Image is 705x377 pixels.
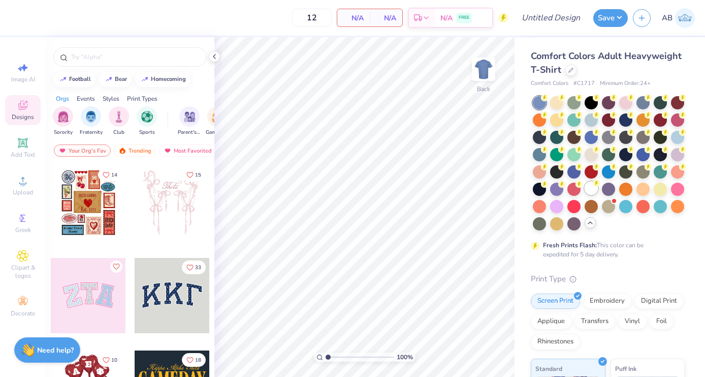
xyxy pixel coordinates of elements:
span: Club [113,129,124,136]
img: Game Day Image [212,111,223,123]
img: Parent's Weekend Image [184,111,196,123]
img: Sorority Image [57,111,69,123]
img: Club Image [113,111,124,123]
span: Add Text [11,151,35,159]
img: Back [473,59,494,79]
div: Most Favorited [159,144,216,157]
strong: Need help? [37,345,74,355]
button: football [53,72,95,87]
span: N/A [440,13,453,23]
div: filter for Sports [137,106,157,136]
span: AB [662,12,672,24]
div: This color can be expedited for 5 day delivery. [543,241,668,259]
div: Vinyl [618,314,647,329]
input: – – [292,9,332,27]
span: Comfort Colors [531,79,568,88]
span: Sports [139,129,155,136]
span: Sorority [54,129,73,136]
div: homecoming [151,76,186,82]
img: Fraternity Image [85,111,97,123]
a: AB [662,8,695,28]
div: filter for Club [109,106,129,136]
div: Print Types [127,94,157,103]
div: filter for Fraternity [80,106,103,136]
span: Minimum Order: 24 + [600,79,651,88]
div: Rhinestones [531,334,580,350]
span: Comfort Colors Adult Heavyweight T-Shirt [531,50,682,76]
strong: Fresh Prints Flash: [543,241,597,249]
div: filter for Game Day [206,106,229,136]
div: Orgs [56,94,69,103]
div: Foil [650,314,674,329]
input: Untitled Design [514,8,588,28]
img: most_fav.gif [164,147,172,154]
div: Applique [531,314,571,329]
span: 100 % [397,353,413,362]
div: filter for Sorority [53,106,73,136]
span: Image AI [11,75,35,83]
button: filter button [178,106,201,136]
span: Decorate [11,309,35,317]
div: football [69,76,91,82]
img: trend_line.gif [141,76,149,82]
span: Fraternity [80,129,103,136]
img: Ashlyn Barnard [675,8,695,28]
span: 15 [195,172,201,178]
div: bear [115,76,127,82]
img: Sports Image [141,111,153,123]
input: Try "Alpha" [70,52,200,62]
button: Like [182,353,206,367]
div: Trending [114,144,156,157]
button: Like [182,168,206,182]
img: most_fav.gif [58,147,67,154]
button: filter button [137,106,157,136]
div: Print Type [531,273,685,285]
button: filter button [109,106,129,136]
button: filter button [53,106,73,136]
button: homecoming [135,72,190,87]
span: FREE [459,14,469,21]
span: N/A [376,13,396,23]
div: Screen Print [531,294,580,309]
span: Game Day [206,129,229,136]
span: 10 [111,358,117,363]
img: trend_line.gif [59,76,67,82]
button: Like [182,260,206,274]
div: Embroidery [583,294,631,309]
span: 18 [195,358,201,363]
div: Digital Print [634,294,684,309]
span: Designs [12,113,34,121]
button: Like [98,353,122,367]
button: bear [99,72,132,87]
span: Greek [15,226,31,234]
button: filter button [80,106,103,136]
button: Like [110,260,122,273]
img: trend_line.gif [105,76,113,82]
button: Save [593,9,628,27]
button: Like [98,168,122,182]
span: 33 [195,265,201,270]
button: filter button [206,106,229,136]
span: Parent's Weekend [178,129,201,136]
div: Transfers [574,314,615,329]
div: Your Org's Fav [54,144,111,157]
div: Back [477,84,490,94]
span: Clipart & logos [5,264,41,280]
div: Styles [103,94,119,103]
div: Events [77,94,95,103]
span: N/A [343,13,364,23]
span: Standard [535,363,562,374]
img: trending.gif [118,147,126,154]
span: Upload [13,188,33,196]
div: filter for Parent's Weekend [178,106,201,136]
span: # C1717 [573,79,595,88]
span: 14 [111,172,117,178]
span: Puff Ink [615,363,636,374]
